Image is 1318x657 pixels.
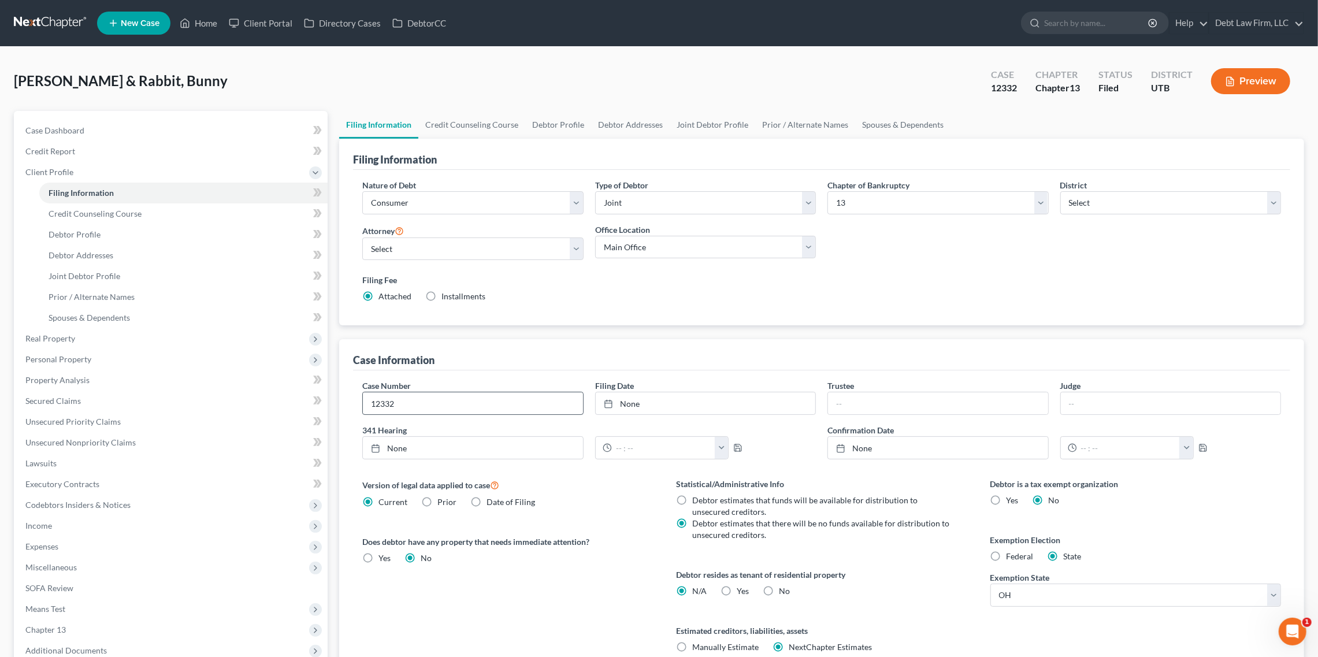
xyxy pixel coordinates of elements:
[591,111,670,139] a: Debtor Addresses
[174,13,223,34] a: Home
[378,553,391,563] span: Yes
[1035,81,1080,95] div: Chapter
[991,81,1017,95] div: 12332
[25,333,75,343] span: Real Property
[670,111,755,139] a: Joint Debtor Profile
[487,497,535,507] span: Date of Filing
[25,417,121,426] span: Unsecured Priority Claims
[1151,81,1193,95] div: UTB
[25,541,58,551] span: Expenses
[437,497,456,507] span: Prior
[692,586,707,596] span: N/A
[990,534,1281,546] label: Exemption Election
[39,307,328,328] a: Spouses & Dependents
[828,437,1048,459] a: None
[362,536,653,548] label: Does debtor have any property that needs immediate attention?
[25,125,84,135] span: Case Dashboard
[779,586,790,596] span: No
[25,583,73,593] span: SOFA Review
[362,380,411,392] label: Case Number
[16,474,328,495] a: Executory Contracts
[1049,495,1060,505] span: No
[1098,68,1133,81] div: Status
[387,13,452,34] a: DebtorCC
[25,437,136,447] span: Unsecured Nonpriority Claims
[363,392,582,414] input: Enter case number...
[1007,495,1019,505] span: Yes
[991,68,1017,81] div: Case
[25,500,131,510] span: Codebtors Insiders & Notices
[25,625,66,634] span: Chapter 13
[362,274,1281,286] label: Filing Fee
[39,266,328,287] a: Joint Debtor Profile
[595,224,650,236] label: Office Location
[1211,68,1290,94] button: Preview
[1098,81,1133,95] div: Filed
[25,479,99,489] span: Executory Contracts
[25,146,75,156] span: Credit Report
[16,391,328,411] a: Secured Claims
[49,250,113,260] span: Debtor Addresses
[353,353,435,367] div: Case Information
[676,478,967,490] label: Statistical/Administrative Info
[39,183,328,203] a: Filing Information
[362,478,653,492] label: Version of legal data applied to case
[49,209,142,218] span: Credit Counseling Course
[14,72,228,89] span: [PERSON_NAME] & Rabbit, Bunny
[1060,380,1081,392] label: Judge
[49,292,135,302] span: Prior / Alternate Names
[828,392,1048,414] input: --
[1060,179,1087,191] label: District
[676,625,967,637] label: Estimated creditors, liabilities, assets
[25,167,73,177] span: Client Profile
[1279,618,1306,645] iframe: Intercom live chat
[16,411,328,432] a: Unsecured Priority Claims
[121,19,159,28] span: New Case
[339,111,418,139] a: Filing Information
[755,111,855,139] a: Prior / Alternate Names
[990,478,1281,490] label: Debtor is a tax exempt organization
[39,203,328,224] a: Credit Counseling Course
[25,458,57,468] span: Lawsuits
[363,437,582,459] a: None
[25,375,90,385] span: Property Analysis
[39,245,328,266] a: Debtor Addresses
[362,224,404,237] label: Attorney
[855,111,951,139] a: Spouses & Dependents
[362,179,416,191] label: Nature of Debt
[692,495,918,517] span: Debtor estimates that funds will be available for distribution to unsecured creditors.
[1209,13,1304,34] a: Debt Law Firm, LLC
[990,571,1050,584] label: Exemption State
[827,179,909,191] label: Chapter of Bankruptcy
[418,111,525,139] a: Credit Counseling Course
[737,586,749,596] span: Yes
[1064,551,1082,561] span: State
[25,562,77,572] span: Miscellaneous
[1070,82,1080,93] span: 13
[49,313,130,322] span: Spouses & Dependents
[298,13,387,34] a: Directory Cases
[49,271,120,281] span: Joint Debtor Profile
[25,521,52,530] span: Income
[16,120,328,141] a: Case Dashboard
[49,188,114,198] span: Filing Information
[1035,68,1080,81] div: Chapter
[692,518,949,540] span: Debtor estimates that there will be no funds available for distribution to unsecured creditors.
[49,229,101,239] span: Debtor Profile
[1170,13,1208,34] a: Help
[827,380,854,392] label: Trustee
[378,291,411,301] span: Attached
[1007,551,1034,561] span: Federal
[421,553,432,563] span: No
[16,432,328,453] a: Unsecured Nonpriority Claims
[353,153,437,166] div: Filing Information
[25,604,65,614] span: Means Test
[822,424,1287,436] label: Confirmation Date
[25,645,107,655] span: Additional Documents
[25,396,81,406] span: Secured Claims
[16,141,328,162] a: Credit Report
[1302,618,1312,627] span: 1
[789,642,872,652] span: NextChapter Estimates
[441,291,485,301] span: Installments
[1077,437,1180,459] input: -- : --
